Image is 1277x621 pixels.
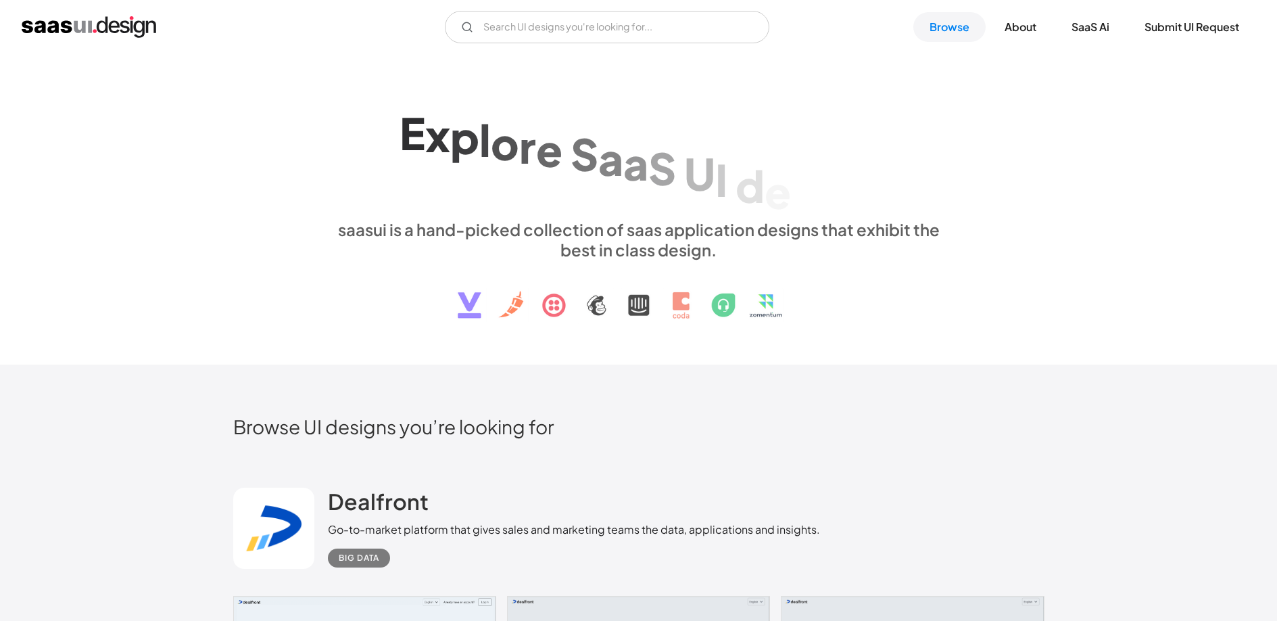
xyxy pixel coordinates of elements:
div: l [479,114,491,166]
h2: Browse UI designs you’re looking for [233,415,1044,438]
a: Dealfront [328,488,429,522]
div: a [598,133,623,185]
a: Submit UI Request [1128,12,1255,42]
div: r [519,120,536,172]
div: p [450,111,479,163]
h1: Explore SaaS UI design patterns & interactions. [328,101,950,206]
div: Go-to-market platform that gives sales and marketing teams the data, applications and insights. [328,522,820,538]
div: I [715,154,727,206]
form: Email Form [445,11,769,43]
h2: Dealfront [328,488,429,515]
a: About [988,12,1053,42]
div: x [425,109,450,161]
div: U [684,148,715,200]
a: SaaS Ai [1055,12,1126,42]
div: d [736,160,765,212]
div: S [648,143,676,195]
a: Browse [913,12,986,42]
div: e [536,124,562,177]
a: home [22,16,156,38]
div: o [491,117,519,169]
div: E [400,107,425,159]
div: e [765,166,791,218]
img: text, icon, saas logo [434,260,844,330]
div: a [623,137,648,189]
input: Search UI designs you're looking for... [445,11,769,43]
div: Big Data [339,550,379,566]
div: S [571,129,598,181]
div: saasui is a hand-picked collection of saas application designs that exhibit the best in class des... [328,219,950,260]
